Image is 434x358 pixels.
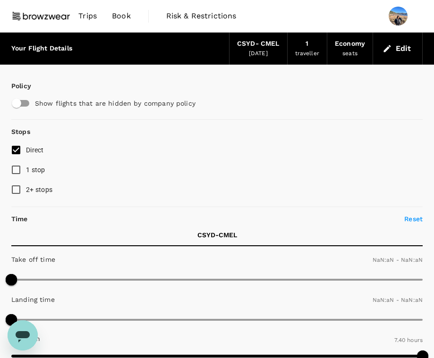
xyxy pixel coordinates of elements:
div: Your Flight Details [11,43,72,54]
span: 7.40 hours [394,337,423,343]
img: Browzwear Solutions Pte Ltd [11,6,71,26]
span: Trips [78,10,97,22]
span: NaN:aN - NaN:aN [373,257,423,263]
span: Risk & Restrictions [166,10,237,22]
div: 1 [306,39,308,49]
img: Deepa Subramaniam [389,7,408,25]
div: traveller [295,49,319,58]
button: Edit [381,41,415,56]
strong: Stops [11,128,30,135]
div: Economy [335,39,365,49]
span: 1 stop [26,166,45,174]
p: Time [11,214,28,224]
p: Show flights that are hidden by company policy [35,99,378,108]
div: seats [342,49,357,58]
p: Reset [404,214,423,224]
iframe: Button to launch messaging window [8,320,38,350]
p: Policy [11,81,31,91]
div: CSYD - CMEL [237,39,280,49]
span: 2+ stops [26,186,52,193]
div: [DATE] [249,49,268,58]
p: Take off time [11,255,55,264]
span: NaN:aN - NaN:aN [373,297,423,303]
p: Landing time [11,295,55,304]
span: Book [112,10,131,22]
span: Direct [26,146,44,154]
p: CSYD - CMEL [197,230,237,240]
